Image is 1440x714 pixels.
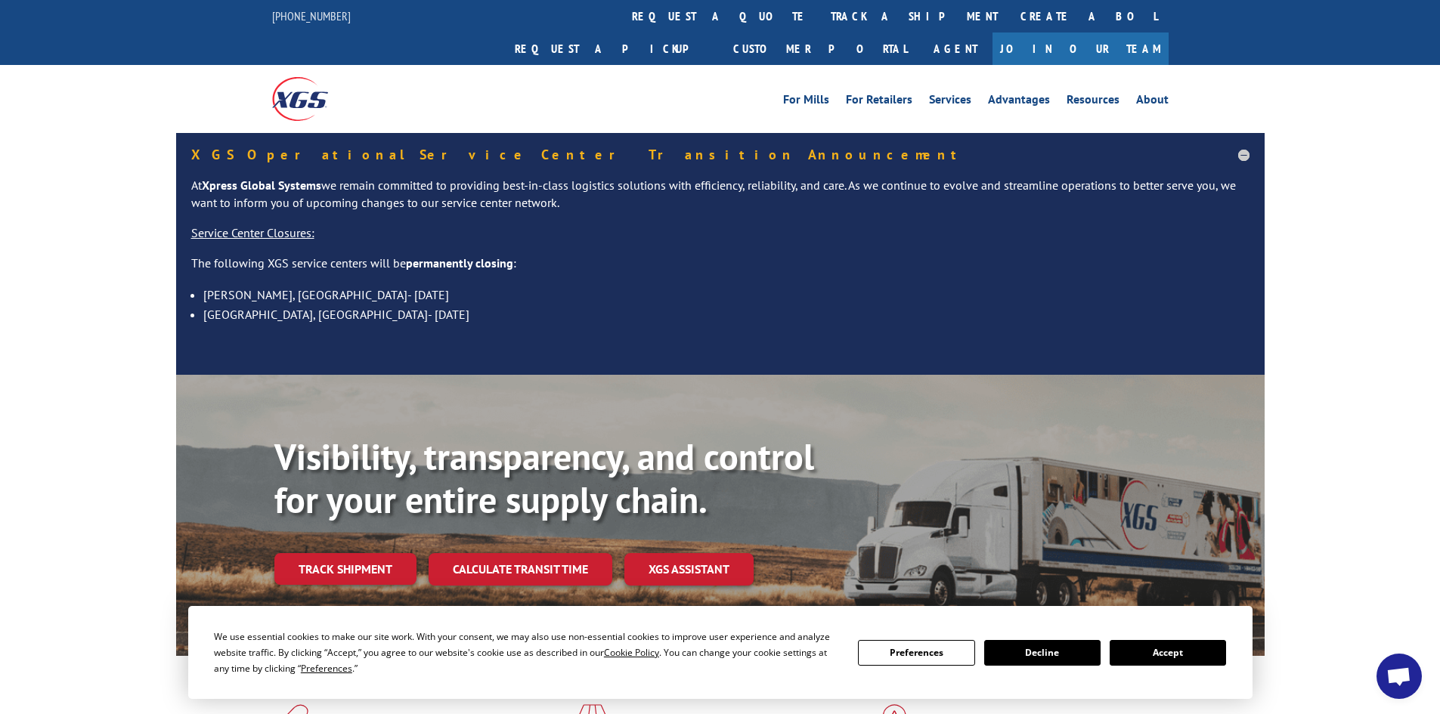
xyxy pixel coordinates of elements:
a: Agent [918,32,993,65]
span: Preferences [301,662,352,675]
a: Calculate transit time [429,553,612,586]
h5: XGS Operational Service Center Transition Announcement [191,148,1250,162]
strong: Xpress Global Systems [202,178,321,193]
b: Visibility, transparency, and control for your entire supply chain. [274,433,814,524]
a: Resources [1067,94,1119,110]
a: Track shipment [274,553,417,585]
a: Advantages [988,94,1050,110]
button: Accept [1110,640,1226,666]
a: [PHONE_NUMBER] [272,8,351,23]
li: [GEOGRAPHIC_DATA], [GEOGRAPHIC_DATA]- [DATE] [203,304,1250,324]
span: Cookie Policy [604,646,659,659]
a: Join Our Team [993,32,1169,65]
p: At we remain committed to providing best-in-class logistics solutions with efficiency, reliabilit... [191,177,1250,225]
a: XGS ASSISTANT [624,553,754,586]
a: For Retailers [846,94,912,110]
div: We use essential cookies to make our site work. With your consent, we may also use non-essential ... [214,629,840,676]
button: Decline [984,640,1101,666]
a: Customer Portal [722,32,918,65]
div: Cookie Consent Prompt [188,606,1253,699]
a: Request a pickup [503,32,722,65]
strong: permanently closing [406,255,513,270]
u: Service Center Closures: [191,225,314,240]
a: Services [929,94,971,110]
a: Open chat [1377,654,1422,699]
a: For Mills [783,94,829,110]
a: About [1136,94,1169,110]
li: [PERSON_NAME], [GEOGRAPHIC_DATA]- [DATE] [203,285,1250,304]
button: Preferences [858,640,974,666]
p: The following XGS service centers will be : [191,255,1250,285]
